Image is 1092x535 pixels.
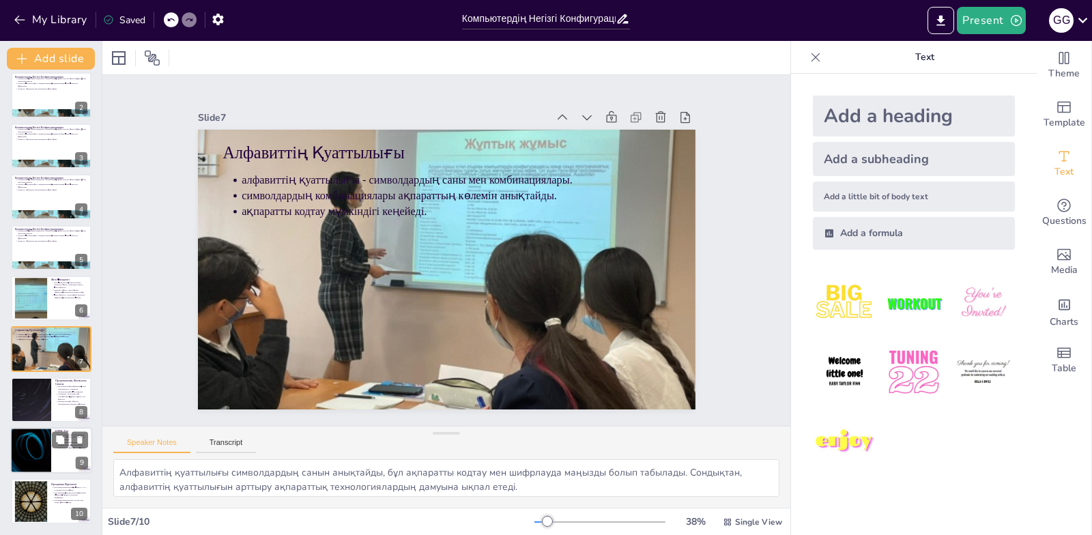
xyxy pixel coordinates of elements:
p: алфавиттің қуаттылығы - символдардың саны мен комбинациялары. [18,333,87,336]
p: Компьютердің Негізгі Конфигурациялары [15,74,87,78]
span: Questions [1042,214,1087,229]
span: Single View [735,517,782,527]
button: Add slide [7,48,95,70]
button: Duplicate Slide [52,431,68,448]
p: дыбысты басқару үшін маңызды. [59,446,89,449]
div: Add a subheading [813,142,1015,176]
div: 10 [11,478,91,523]
div: 38 % [679,515,712,528]
div: https://cdn.sendsteps.com/images/logo/sendsteps_logo_white.pnghttps://cdn.sendsteps.com/images/lo... [11,174,91,219]
div: Get real-time input from your audience [1037,188,1091,237]
div: 9 [76,457,88,469]
p: компьютердің конфигурациялары - компьютердің жұмыс істеуіне қажетті құрылғылар мен компоненттер. [18,229,87,234]
p: Text [827,41,1023,74]
p: HTML тілінде веб-бетте аудионы ойнатпау үшін autoplay атрибуты қолданылады. [59,433,89,441]
img: 5.jpeg [882,341,945,404]
input: Insert title [462,9,616,29]
div: Add ready made slides [1037,90,1091,139]
p: HTML Тілі [55,429,88,433]
img: 2.jpeg [882,272,945,335]
div: 8 [75,406,87,418]
p: Программалық Жасақтама Сапасы [55,379,87,386]
div: Saved [103,14,145,27]
p: компьютердің конфигурациялары - компьютердің жұмыс істеуіне қажетті құрылғылар мен компоненттер. [18,179,87,184]
div: Add a little bit of body text [813,182,1015,212]
img: 3.jpeg [951,272,1015,335]
button: Transcript [196,438,257,453]
div: Add a table [1037,336,1091,385]
div: 8 [11,377,91,422]
div: 10 [71,508,87,520]
p: Программа Фрагменті [51,482,87,486]
p: компьютердің конфигурациялары - компьютердің жұмыс істеуіне қажетті құрылғылар мен компоненттер. [18,128,87,132]
span: Charts [1050,315,1078,330]
p: компьютердің конфигурациялары - компьютердің жұмыс істеуіне қажетті құрылғылар мен компоненттер. [18,77,87,82]
p: тінтуір және пернетақта - пайдаланушының компьютермен өзара әрекеттесу құралдары. [18,234,87,239]
p: тінтуір және пернетақта - пайдаланушының компьютермен өзара әрекеттесу құралдары. [18,133,87,138]
div: Add images, graphics, shapes or video [1037,237,1091,287]
p: Компьютердің Негізгі Конфигурациялары [15,126,87,130]
div: Add a formula [813,217,1015,250]
p: өткізу қабілеті - желі арқылы берілетін ақпараттың максималды мөлшері. [54,293,87,298]
p: монитор - ақпаратты визуализациялау үшін қажет. [18,188,87,191]
p: монитор - ақпаратты визуализациялау үшін қажет. [18,87,87,90]
div: https://cdn.sendsteps.com/images/logo/sendsteps_logo_white.pnghttps://cdn.sendsteps.com/images/lo... [11,124,91,169]
p: монитор - ақпаратты визуализациялау үшін қажет. [18,240,87,242]
img: 1.jpeg [813,272,876,335]
p: тінтуір және пернетақта - пайдаланушының компьютермен өзара әрекеттесу құралдары. [18,82,87,87]
div: 4 [75,203,87,216]
img: 7.jpeg [813,410,876,474]
button: Present [957,7,1025,34]
button: Export to PowerPoint [928,7,954,34]
img: 4.jpeg [813,341,876,404]
div: 2 [75,102,87,114]
p: ақпаратты кодтау мүмкіндігі кеңейеді. [18,338,87,341]
div: https://cdn.sendsteps.com/images/logo/sendsteps_logo_white.pnghttps://cdn.sendsteps.com/images/lo... [11,276,91,321]
div: Add charts and graphs [1037,287,1091,336]
div: Add a heading [813,96,1015,136]
div: 5 [75,254,87,266]
img: 6.jpeg [951,341,1015,404]
button: Speaker Notes [113,438,190,453]
span: Media [1051,263,1078,278]
p: монитор - ақпаратты визуализациялау үшін қажет. [18,138,87,141]
p: символдардың комбинациялары ақпараттың көлемін анықтайды. [428,36,575,449]
div: https://cdn.sendsteps.com/images/logo/sendsteps_logo_white.pnghttps://cdn.sendsteps.com/images/lo... [11,72,91,117]
span: Text [1054,164,1074,179]
button: G G [1049,7,1074,34]
div: 7 [75,356,87,368]
p: тінтуір және пернетақта - пайдаланушының компьютермен өзара әрекеттесу құралдары. [18,184,87,188]
p: желі өнімділігінің сипаттамалары - реакция уақыты, тасымалдау кідірісі, өткізу қабілеті. [54,281,87,289]
div: 6 [75,304,87,317]
p: программаның логикасы мен құрылымы нәтиженің қандай болатынын анықтайды. [54,491,87,499]
p: атрибуттар веб-беттердің функционалдығын арттырады. [59,441,89,446]
p: алфавиттің қуаттылығы - символдардың саны мен комбинациялары. [442,31,590,444]
div: Add text boxes [1037,139,1091,188]
span: Theme [1048,66,1080,81]
p: Компьютердің Негізгі Конфигурациялары [15,176,87,180]
textarea: Алфавиттің қуаттылығы символдардың санын анықтайды, бұл ақпаратты кодтау мен шифрлауда маңызды бо... [113,459,779,497]
p: Желі Өнімділігі [51,278,87,282]
p: функционалдық - қажетті функцияларды орындау мүмкіндігі. [58,400,87,405]
p: Алфавиттің Қуаттылығы [459,4,619,437]
div: Layout [108,47,130,69]
div: https://cdn.sendsteps.com/images/logo/sendsteps_logo_white.pnghttps://cdn.sendsteps.com/images/lo... [10,427,92,474]
div: https://cdn.sendsteps.com/images/logo/sendsteps_logo_white.pnghttps://cdn.sendsteps.com/images/lo... [11,326,91,371]
div: Change the overall theme [1037,41,1091,90]
span: Template [1044,115,1085,130]
button: Delete Slide [72,431,88,448]
p: Алфавиттің Қуаттылығы [15,328,87,332]
p: программа фрагменттері тестілеу мен талдау үшін маңызды. [54,499,87,504]
p: Компьютердің Негізгі Конфигурациялары [15,227,87,231]
p: символдардың комбинациялары ақпараттың көлемін анықтайды. [18,336,87,338]
p: программа фрагментінің нәтижесі 1 3 5 7 9 сандары болуы мүмкін. [54,486,87,491]
button: My Library [10,9,93,31]
p: реакция уақыты - желі арқылы ақпараттың жеткізілуіне кеткен уақыт. [54,289,87,293]
div: 3 [75,152,87,164]
div: G G [1049,8,1074,33]
span: Position [144,50,160,66]
p: ақпаратты кодтау мүмкіндігі кеңейеді. [413,41,560,454]
p: сенімділік - программалық жасақтаманың дұрыс жұмыс істеу қабілеті. [58,392,87,400]
p: программалық жасақтаманың сапа критерийлері - сенімділік, функционалдық және тиімділік. [58,385,87,392]
div: Slide 7 / 10 [108,515,534,528]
